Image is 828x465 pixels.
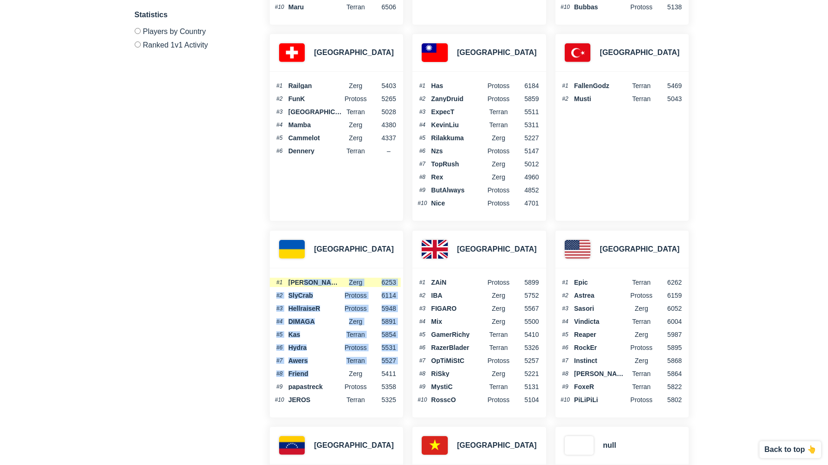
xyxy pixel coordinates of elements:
span: Terran [628,370,655,377]
span: Friend [288,370,342,377]
span: #8 [417,174,427,180]
span: 5012 [512,161,539,167]
span: Zerg [628,305,655,312]
span: 5147 [512,148,539,154]
span: protoss [485,82,512,89]
span: Terran [485,383,512,390]
span: RiSky [431,370,485,377]
span: Protoss [628,4,655,10]
span: 6506 [369,4,396,10]
span: #6 [274,345,285,350]
span: Terran [342,397,369,403]
span: Protoss [485,279,512,286]
span: Kas [288,331,342,338]
span: protoss [628,292,655,299]
span: 5531 [369,344,396,351]
span: #4 [274,122,285,128]
span: Cammelot [288,135,342,141]
span: zerg [342,318,369,325]
span: #2 [417,293,427,298]
span: #7 [417,358,427,363]
span: #1 [560,83,570,89]
span: Zerg [628,357,655,364]
span: – [387,147,390,155]
span: Rilakkuma [431,135,485,141]
span: #3 [274,306,285,311]
span: Terran [342,4,369,10]
span: Protoss [628,397,655,403]
span: FunK [288,96,342,102]
span: TopRush [431,161,485,167]
h3: [GEOGRAPHIC_DATA] [314,47,394,58]
p: Back to top 👆 [764,446,816,453]
span: GamerRichy [431,331,485,338]
span: ZAiN [431,279,485,286]
span: 5325 [369,397,396,403]
span: 5948 [369,305,396,312]
span: [PERSON_NAME] [574,370,628,377]
span: ExpecT [431,109,485,115]
h3: [GEOGRAPHIC_DATA] [457,47,537,58]
span: ZanyDruid [431,96,485,102]
span: #10 [560,4,570,10]
h3: [GEOGRAPHIC_DATA] [457,440,537,451]
span: MystiC [431,383,485,390]
span: Protoss [628,344,655,351]
span: 6052 [655,305,682,312]
span: Protoss [485,200,512,206]
span: #7 [417,161,427,167]
span: FoxeR [574,383,628,390]
span: Zerg [342,135,369,141]
span: #2 [417,96,427,102]
span: #3 [417,306,427,311]
span: 5227 [512,135,539,141]
span: 5131 [512,383,539,390]
span: Awers [288,357,342,364]
span: 6004 [655,318,682,325]
span: 5410 [512,331,539,338]
span: Terran [628,383,655,390]
span: 6184 [512,82,539,89]
span: #10 [417,397,427,403]
span: Protoss [342,292,369,299]
span: Has [431,82,485,89]
span: [GEOGRAPHIC_DATA] [288,109,342,115]
span: #3 [274,109,285,115]
span: #1 [417,280,427,285]
span: #5 [417,135,427,141]
span: OpTiMiStC [431,357,485,364]
span: Dennery [288,148,342,154]
span: Mamba [288,122,342,128]
span: Hydra [288,344,342,351]
span: #2 [560,96,570,102]
span: zerg [342,279,369,286]
span: 5469 [655,82,682,89]
span: Zerg [485,161,512,167]
span: [PERSON_NAME] [288,279,342,286]
span: Protoss [342,305,369,312]
span: 5500 [512,318,539,325]
span: 5043 [655,96,682,102]
span: 5138 [655,4,682,10]
span: 5311 [512,122,539,128]
span: 5403 [369,82,396,89]
h3: [GEOGRAPHIC_DATA] [314,440,394,451]
span: #1 [417,83,427,89]
span: Protoss [485,96,512,102]
span: #10 [274,397,285,403]
span: 5868 [655,357,682,364]
input: Players by Country [135,28,141,34]
h3: Statistics [135,9,246,21]
span: #6 [274,148,285,154]
span: RockEr [574,344,628,351]
span: 5752 [512,292,539,299]
span: Epic [574,279,628,286]
span: Terran [485,331,512,338]
span: Railgan [288,82,342,89]
span: Protoss [342,383,369,390]
span: #4 [417,319,427,324]
span: DIMAGA [288,318,342,325]
label: Ranked 1v1 Activity [135,38,246,49]
span: 4380 [369,122,396,128]
span: Zerg [342,122,369,128]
